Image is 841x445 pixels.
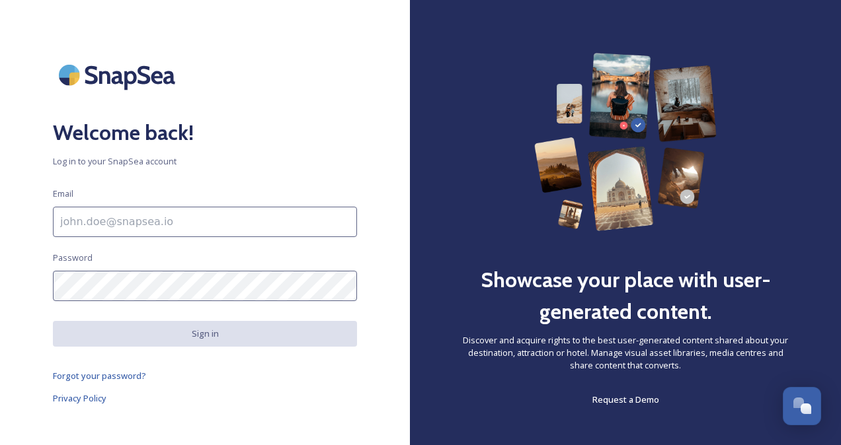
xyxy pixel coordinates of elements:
img: SnapSea Logo [53,53,185,97]
a: Request a Demo [592,392,659,407]
span: Discover and acquire rights to the best user-generated content shared about your destination, att... [463,334,788,372]
a: Forgot your password? [53,368,357,384]
img: 63b42ca75bacad526042e722_Group%20154-p-800.png [534,53,716,231]
input: john.doe@snapsea.io [53,207,357,237]
span: Password [53,252,93,264]
h2: Welcome back! [53,117,357,149]
span: Email [53,188,73,200]
span: Privacy Policy [53,392,106,404]
a: Privacy Policy [53,390,357,406]
span: Log in to your SnapSea account [53,155,357,168]
span: Request a Demo [592,394,659,405]
button: Open Chat [783,387,821,425]
h2: Showcase your place with user-generated content. [463,264,788,327]
button: Sign in [53,321,357,347]
span: Forgot your password? [53,370,146,382]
